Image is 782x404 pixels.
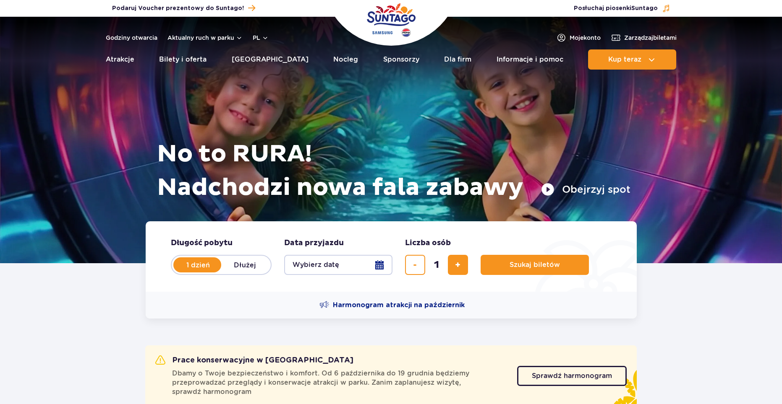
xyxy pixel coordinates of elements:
[146,221,637,292] form: Planowanie wizyty w Park of Poland
[541,183,630,196] button: Obejrzyj spot
[284,238,344,248] span: Data przyjazdu
[253,34,269,42] button: pl
[232,49,309,70] a: [GEOGRAPHIC_DATA]
[574,4,658,13] span: Posłuchaj piosenki
[284,255,392,275] button: Wybierz datę
[112,3,255,14] a: Podaruj Voucher prezentowy do Suntago!
[172,369,507,396] span: Dbamy o Twoje bezpieczeństwo i komfort. Od 6 października do 19 grudnia będziemy przeprowadzać pr...
[556,33,601,43] a: Mojekonto
[611,33,677,43] a: Zarządzajbiletami
[510,261,560,269] span: Szukaj biletów
[106,49,134,70] a: Atrakcje
[106,34,157,42] a: Godziny otwarcia
[426,255,447,275] input: liczba biletów
[405,255,425,275] button: usuń bilet
[155,355,353,365] h2: Prace konserwacyjne w [GEOGRAPHIC_DATA]
[167,34,243,41] button: Aktualny ruch w parku
[624,34,677,42] span: Zarządzaj biletami
[221,256,269,274] label: Dłużej
[574,4,670,13] button: Posłuchaj piosenkiSuntago
[333,49,358,70] a: Nocleg
[159,49,207,70] a: Bilety i oferta
[448,255,468,275] button: dodaj bilet
[517,366,627,386] a: Sprawdź harmonogram
[497,49,563,70] a: Informacje i pomoc
[570,34,601,42] span: Moje konto
[631,5,658,11] span: Suntago
[157,137,630,205] h1: No to RURA! Nadchodzi nowa fala zabawy
[333,300,465,310] span: Harmonogram atrakcji na październik
[383,49,419,70] a: Sponsorzy
[405,238,451,248] span: Liczba osób
[481,255,589,275] button: Szukaj biletów
[444,49,471,70] a: Dla firm
[608,56,641,63] span: Kup teraz
[112,4,244,13] span: Podaruj Voucher prezentowy do Suntago!
[171,238,233,248] span: Długość pobytu
[174,256,222,274] label: 1 dzień
[319,300,465,310] a: Harmonogram atrakcji na październik
[588,49,676,70] button: Kup teraz
[532,373,612,379] span: Sprawdź harmonogram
